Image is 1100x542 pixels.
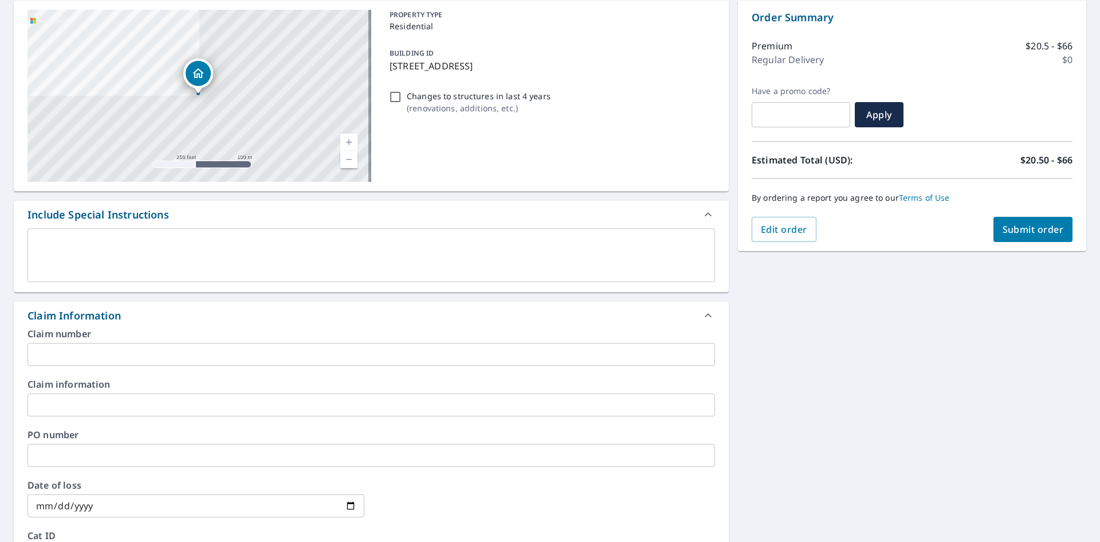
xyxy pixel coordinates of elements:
[340,151,357,168] a: Current Level 17, Zoom Out
[752,53,824,67] p: Regular Delivery
[752,217,816,242] button: Edit order
[1062,53,1072,67] p: $0
[1020,153,1072,167] p: $20.50 - $66
[340,134,357,151] a: Current Level 17, Zoom In
[27,308,121,323] div: Claim Information
[407,102,551,114] p: ( renovations, additions, etc. )
[27,207,169,223] div: Include Special Instructions
[27,329,715,338] label: Claim number
[752,153,912,167] p: Estimated Total (USD):
[864,108,894,121] span: Apply
[27,531,715,540] label: Cat ID
[27,430,715,439] label: PO number
[761,223,807,236] span: Edit order
[752,39,792,53] p: Premium
[1003,223,1064,236] span: Submit order
[752,193,1072,203] p: By ordering a report you agree to our
[752,86,850,96] label: Have a promo code?
[993,217,1073,242] button: Submit order
[752,10,1072,25] p: Order Summary
[855,102,903,127] button: Apply
[390,48,434,58] p: BUILDING ID
[27,380,715,389] label: Claim information
[390,20,710,32] p: Residential
[390,10,710,20] p: PROPERTY TYPE
[14,302,729,329] div: Claim Information
[899,192,950,203] a: Terms of Use
[14,201,729,228] div: Include Special Instructions
[183,59,213,94] div: Dropped pin, building 1, Residential property, 29108 Driftwood Ln Shenandoah, TX 77381
[390,59,710,73] p: [STREET_ADDRESS]
[407,90,551,102] p: Changes to structures in last 4 years
[27,481,364,490] label: Date of loss
[1026,39,1072,53] p: $20.5 - $66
